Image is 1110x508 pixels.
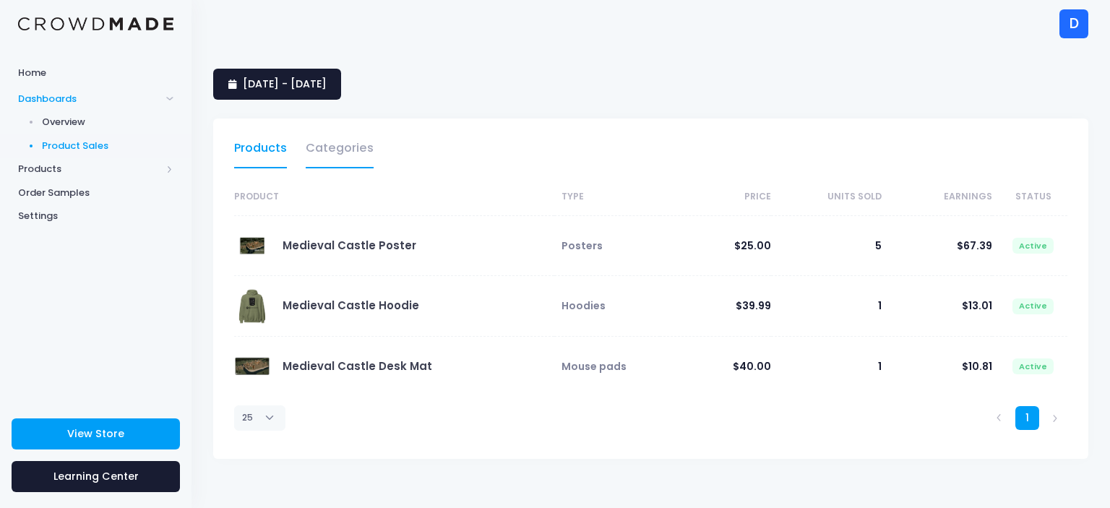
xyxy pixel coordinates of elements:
span: Overview [42,115,174,129]
th: Earnings: activate to sort column ascending [882,178,992,216]
span: $39.99 [736,298,771,313]
span: $67.39 [957,238,992,253]
a: Products [234,135,287,168]
a: [DATE] - [DATE] [213,69,341,100]
th: Status: activate to sort column ascending [992,178,1067,216]
th: Price: activate to sort column ascending [660,178,770,216]
img: Logo [18,17,173,31]
span: [DATE] - [DATE] [243,77,327,91]
a: Medieval Castle Hoodie [283,298,419,313]
th: Units Sold: activate to sort column ascending [771,178,882,216]
span: Settings [18,209,173,223]
th: Type: activate to sort column ascending [554,178,661,216]
span: 5 [875,238,882,253]
span: Posters [562,238,603,253]
span: Hoodies [562,298,606,313]
span: $25.00 [734,238,771,253]
span: Learning Center [53,469,139,483]
span: $40.00 [733,359,771,374]
a: Categories [306,135,374,168]
span: Home [18,66,173,80]
span: View Store [67,426,124,441]
a: Medieval Castle Poster [283,238,416,253]
span: Order Samples [18,186,173,200]
span: Active [1012,298,1054,314]
a: Medieval Castle Desk Mat [283,358,432,374]
span: Dashboards [18,92,161,106]
a: 1 [1015,406,1039,430]
th: Product: activate to sort column ascending [234,178,554,216]
a: View Store [12,418,180,449]
span: $10.81 [962,359,992,374]
div: D [1059,9,1088,38]
span: Active [1012,358,1054,374]
a: Learning Center [12,461,180,492]
span: Product Sales [42,139,174,153]
span: 1 [878,298,882,313]
span: 1 [878,359,882,374]
span: Products [18,162,161,176]
span: Active [1012,238,1054,254]
span: $13.01 [962,298,992,313]
span: Mouse pads [562,359,627,374]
